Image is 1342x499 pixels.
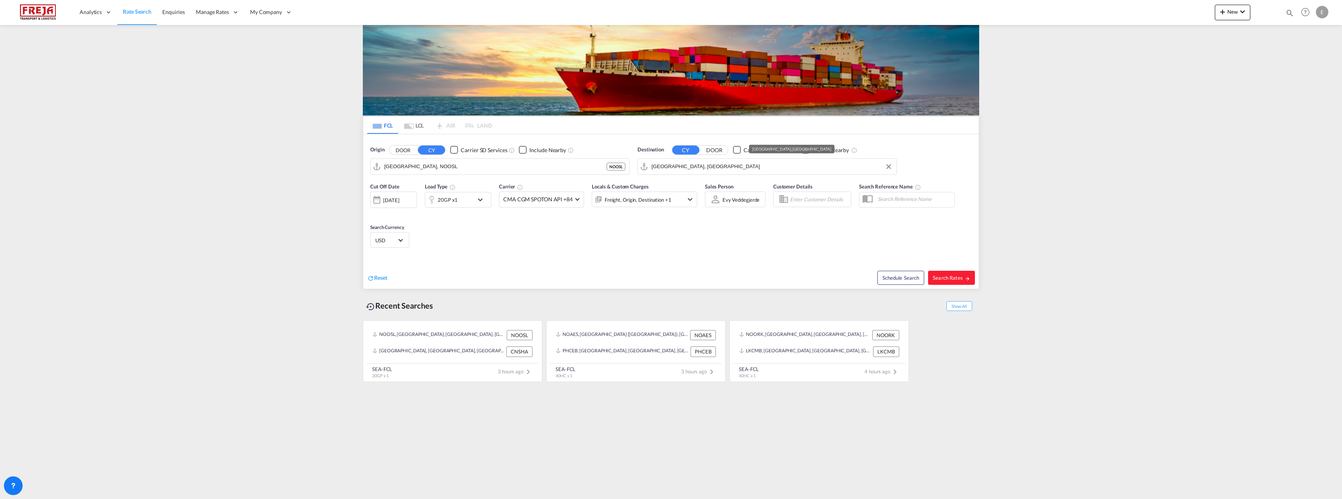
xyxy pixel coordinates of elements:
[1316,6,1328,18] div: E
[1299,5,1312,19] span: Help
[506,346,533,357] div: CNSHA
[730,320,909,382] recent-search-card: NOORK, [GEOGRAPHIC_DATA], [GEOGRAPHIC_DATA], [GEOGRAPHIC_DATA], [GEOGRAPHIC_DATA] NOORKLKCMB, [GE...
[890,367,900,376] md-icon: icon-chevron-right
[605,194,671,205] div: Freight Origin Destination Factory Stuffing
[607,163,625,170] div: NOOSL
[373,330,505,340] div: NOOSL, Oslo, Norway, Northern Europe, Europe
[383,197,399,204] div: [DATE]
[933,275,970,281] span: Search Rates
[556,366,575,373] div: SEA-FCL
[739,346,871,357] div: LKCMB, Colombo, Sri Lanka, Indian Subcontinent, Asia Pacific
[425,192,491,208] div: 20GP x1icon-chevron-down
[705,183,733,190] span: Sales Person
[1215,5,1250,20] button: icon-plus 400-fgNewicon-chevron-down
[375,237,397,244] span: USD
[503,195,573,203] span: CMA CGM SPOTON API +84
[733,146,790,154] md-checkbox: Checkbox No Ink
[651,161,893,172] input: Search by Port
[752,145,831,153] div: [GEOGRAPHIC_DATA], [GEOGRAPHIC_DATA]
[1285,9,1294,20] div: icon-magnify
[946,301,972,311] span: Show All
[367,274,387,282] div: icon-refreshReset
[517,184,523,190] md-icon: The selected Trucker/Carrierwill be displayed in the rate results If the rates are from another f...
[638,159,896,174] md-input-container: Shanghai, CNSHA
[450,146,507,154] md-checkbox: Checkbox No Ink
[681,368,716,375] span: 3 hours ago
[196,8,229,16] span: Manage Rates
[438,194,458,205] div: 20GP x1
[707,367,716,376] md-icon: icon-chevron-right
[690,330,716,340] div: NOAES
[556,373,572,378] span: 40HC x 1
[965,276,970,281] md-icon: icon-arrow-right
[499,183,523,190] span: Carrier
[773,183,813,190] span: Customer Details
[546,320,726,382] recent-search-card: NOAES, [GEOGRAPHIC_DATA] ([GEOGRAPHIC_DATA]), [GEOGRAPHIC_DATA], [GEOGRAPHIC_DATA], [GEOGRAPHIC_D...
[915,184,921,190] md-icon: Your search will be saved by the below given name
[802,146,849,154] md-checkbox: Checkbox No Ink
[449,184,456,190] md-icon: icon-information-outline
[739,330,870,340] div: NOORK, Orkanger, Norway, Northern Europe, Europe
[370,183,399,190] span: Cut Off Date
[509,147,515,153] md-icon: Unchecked: Search for CY (Container Yard) services for all selected carriers.Checked : Search for...
[722,194,761,205] md-select: Sales Person: Evy Veddegjerde
[592,192,697,207] div: Freight Origin Destination Factory Stuffingicon-chevron-down
[372,366,392,373] div: SEA-FCL
[1285,9,1294,17] md-icon: icon-magnify
[874,193,954,205] input: Search Reference Name
[498,368,533,375] span: 3 hours ago
[476,195,489,204] md-icon: icon-chevron-down
[691,346,716,357] div: PHCEB
[883,161,895,172] button: Clear Input
[425,183,456,190] span: Load Type
[568,147,574,153] md-icon: Unchecked: Ignores neighbouring ports when fetching rates.Checked : Includes neighbouring ports w...
[672,146,699,154] button: CY
[507,330,533,340] div: NOOSL
[928,271,975,285] button: Search Ratesicon-arrow-right
[370,146,384,154] span: Origin
[123,8,151,15] span: Rate Search
[374,274,387,281] span: Reset
[790,194,849,205] input: Enter Customer Details
[685,195,695,204] md-icon: icon-chevron-down
[370,192,417,208] div: [DATE]
[371,159,629,174] md-input-container: Oslo, NOOSL
[461,146,507,154] div: Carrier SD Services
[851,147,857,153] md-icon: Unchecked: Ignores neighbouring ports when fetching rates.Checked : Includes neighbouring ports w...
[722,197,760,203] div: Evy Veddegjerde
[1218,7,1227,16] md-icon: icon-plus 400-fg
[877,271,924,285] button: Note: By default Schedule search will only considerorigin ports, destination ports and cut off da...
[1218,9,1247,15] span: New
[739,366,759,373] div: SEA-FCL
[556,346,689,357] div: PHCEB, Cebu, Philippines, South East Asia, Asia Pacific
[366,302,375,311] md-icon: icon-backup-restore
[864,368,900,375] span: 4 hours ago
[367,117,492,134] md-pagination-wrapper: Use the left and right arrow keys to navigate between tabs
[363,25,979,115] img: LCL+%26+FCL+BACKGROUND.png
[363,320,542,382] recent-search-card: NOOSL, [GEOGRAPHIC_DATA], [GEOGRAPHIC_DATA], [GEOGRAPHIC_DATA], [GEOGRAPHIC_DATA] NOOSL[GEOGRAPHI...
[384,161,607,172] input: Search by Port
[418,146,445,154] button: CY
[162,9,185,15] span: Enquiries
[859,183,921,190] span: Search Reference Name
[872,330,899,340] div: NOORK
[1238,7,1247,16] md-icon: icon-chevron-down
[1299,5,1316,20] div: Help
[250,8,282,16] span: My Company
[370,207,376,218] md-datepicker: Select
[519,146,566,154] md-checkbox: Checkbox No Ink
[398,117,430,134] md-tab-item: LCL
[744,146,790,154] div: Carrier SD Services
[80,8,102,16] span: Analytics
[389,146,417,154] button: DOOR
[12,4,64,21] img: 586607c025bf11f083711d99603023e7.png
[363,297,436,314] div: Recent Searches
[812,146,849,154] div: Include Nearby
[373,346,504,357] div: CNSHA, Shanghai, China, Greater China & Far East Asia, Asia Pacific
[873,346,899,357] div: LKCMB
[739,373,756,378] span: 40HC x 1
[529,146,566,154] div: Include Nearby
[556,330,688,340] div: NOAES, Alesund (Aalesund), Norway, Northern Europe, Europe
[637,146,664,154] span: Destination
